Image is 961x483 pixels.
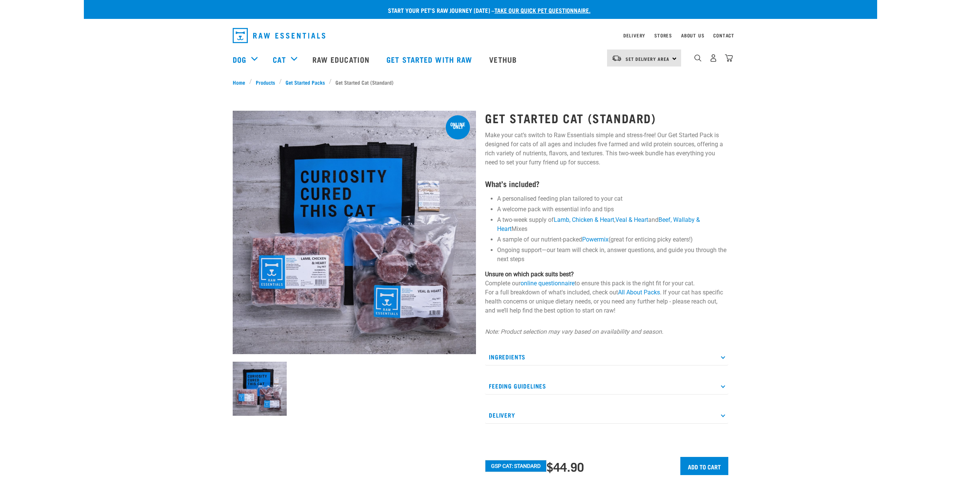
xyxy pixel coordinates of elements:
p: Delivery [485,407,728,424]
li: A two-week supply of , and Mixes [497,215,728,234]
em: Note: Product selection may vary based on availability and season. [485,328,663,335]
li: A sample of our nutrient-packed (great for enticing picky eaters!) [497,235,728,244]
a: Get started with Raw [379,44,482,74]
a: About Us [681,34,704,37]
li: A personalised feeding plan tailored to your cat [497,194,728,203]
a: Lamb, Chicken & Heart [554,216,614,223]
p: Feeding Guidelines [485,378,728,395]
img: Raw Essentials Logo [233,28,325,43]
a: Get Started Packs [282,78,329,86]
img: van-moving.png [612,55,622,62]
a: take our quick pet questionnaire. [494,8,590,12]
strong: Unsure on which pack suits best? [485,271,574,278]
a: Delivery [623,34,645,37]
a: online questionnaire [521,280,575,287]
nav: dropdown navigation [84,44,877,74]
strong: What’s included? [485,181,539,186]
a: Cat [273,54,286,65]
input: Add to cart [680,457,728,475]
p: Complete our to ensure this pack is the right fit for your cat. For a full breakdown of what's in... [485,270,728,315]
button: GSP Cat: Standard [485,460,547,472]
img: home-icon-1@2x.png [694,54,701,62]
img: user.png [709,54,717,62]
li: A welcome pack with essential info and tips [497,205,728,214]
nav: dropdown navigation [227,25,734,46]
a: Contact [713,34,734,37]
a: Powermix [582,236,609,243]
a: Veal & Heart [615,216,648,223]
img: Assortment Of Raw Essential Products For Cats Including, Blue And Black Tote Bag With "Curiosity ... [233,111,476,354]
p: Ingredients [485,348,728,365]
li: Ongoing support—our team will check in, answer questions, and guide you through the next steps [497,246,728,264]
a: Products [252,78,279,86]
a: Vethub [482,44,526,74]
span: Set Delivery Area [626,57,669,60]
nav: breadcrumbs [233,78,728,86]
div: $44.90 [547,460,584,473]
p: Start your pet’s raw journey [DATE] – [90,6,883,15]
h1: Get Started Cat (Standard) [485,111,728,125]
a: Dog [233,54,246,65]
img: Assortment Of Raw Essential Products For Cats Including, Blue And Black Tote Bag With "Curiosity ... [233,362,287,416]
a: Stores [654,34,672,37]
a: All About Packs [618,289,660,296]
img: home-icon@2x.png [725,54,733,62]
p: Make your cat’s switch to Raw Essentials simple and stress-free! Our Get Started Pack is designed... [485,131,728,167]
a: Home [233,78,249,86]
a: Raw Education [305,44,379,74]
